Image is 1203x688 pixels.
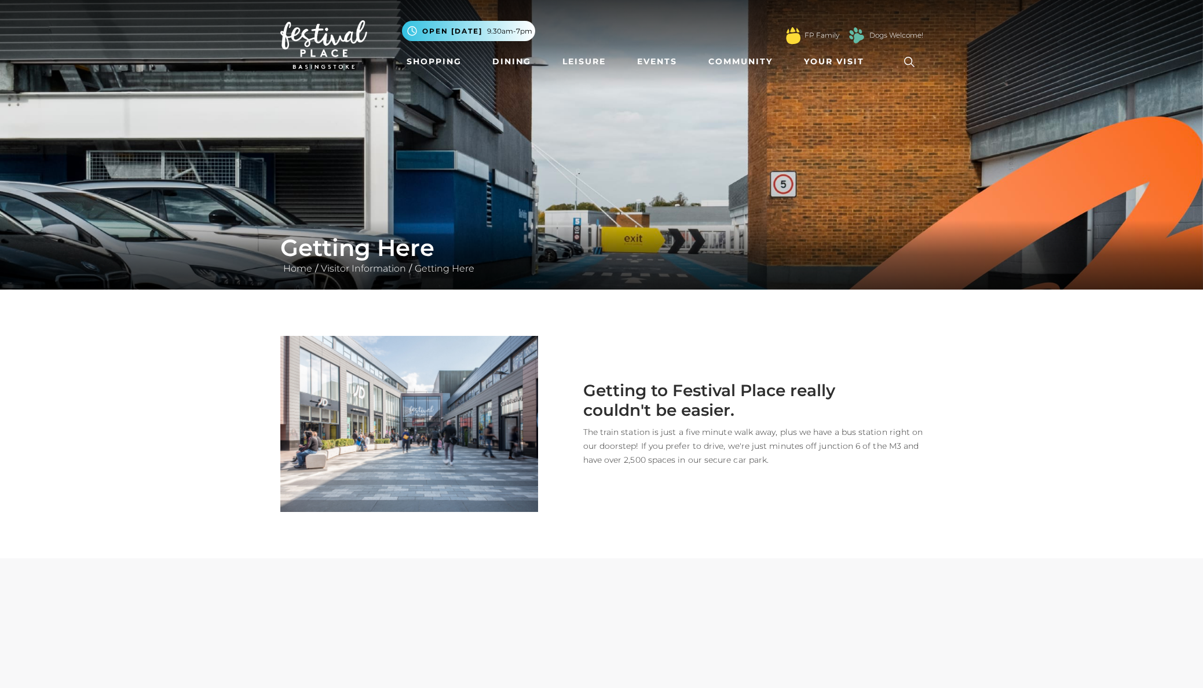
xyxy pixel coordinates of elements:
[632,51,682,72] a: Events
[272,234,932,276] div: / /
[488,51,536,72] a: Dining
[555,425,923,467] p: The train station is just a five minute walk away, plus we have a bus station right on our doorst...
[558,51,610,72] a: Leisure
[555,381,845,420] h2: Getting to Festival Place really couldn't be easier.
[487,26,532,36] span: 9.30am-7pm
[805,30,839,41] a: FP Family
[280,20,367,69] img: Festival Place Logo
[422,26,482,36] span: Open [DATE]
[869,30,923,41] a: Dogs Welcome!
[402,51,466,72] a: Shopping
[318,263,409,274] a: Visitor Information
[280,234,923,262] h1: Getting Here
[280,263,315,274] a: Home
[799,51,875,72] a: Your Visit
[412,263,477,274] a: Getting Here
[704,51,777,72] a: Community
[804,56,864,68] span: Your Visit
[402,21,535,41] button: Open [DATE] 9.30am-7pm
